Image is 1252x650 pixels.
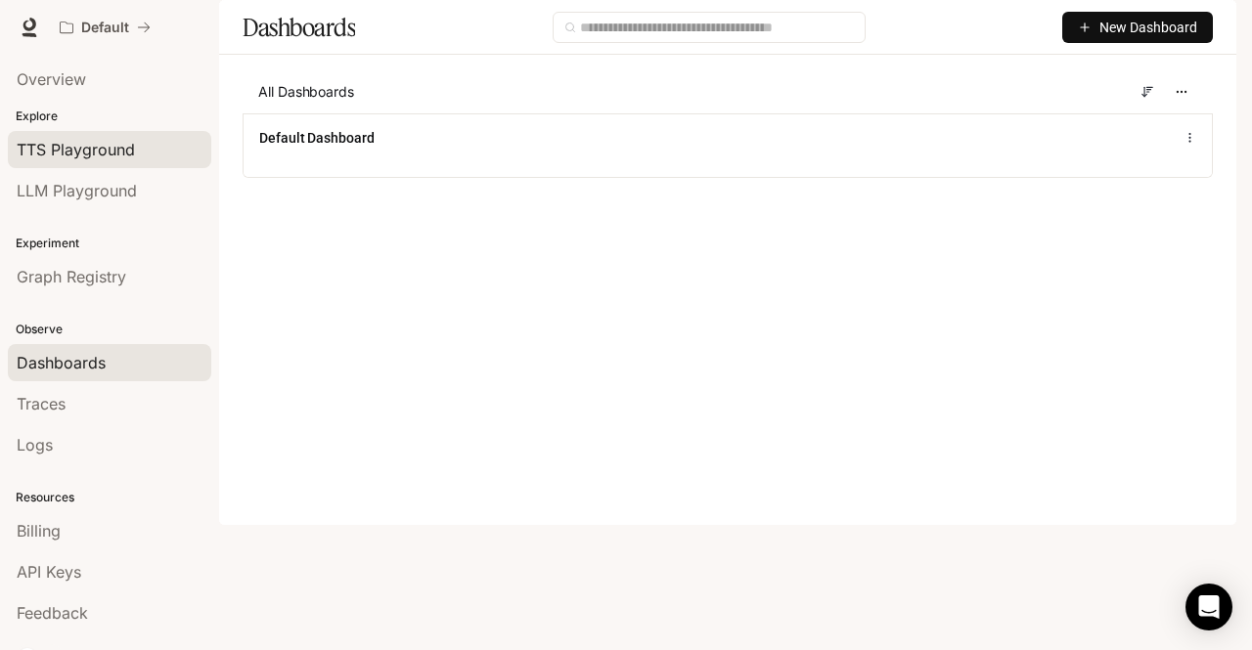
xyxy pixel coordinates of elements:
p: Default [81,20,129,36]
button: All workspaces [51,8,159,47]
button: New Dashboard [1062,12,1213,43]
span: New Dashboard [1099,17,1197,38]
h1: Dashboards [243,8,355,47]
div: Open Intercom Messenger [1185,584,1232,630]
a: Default Dashboard [259,128,375,148]
span: All Dashboards [258,82,354,102]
